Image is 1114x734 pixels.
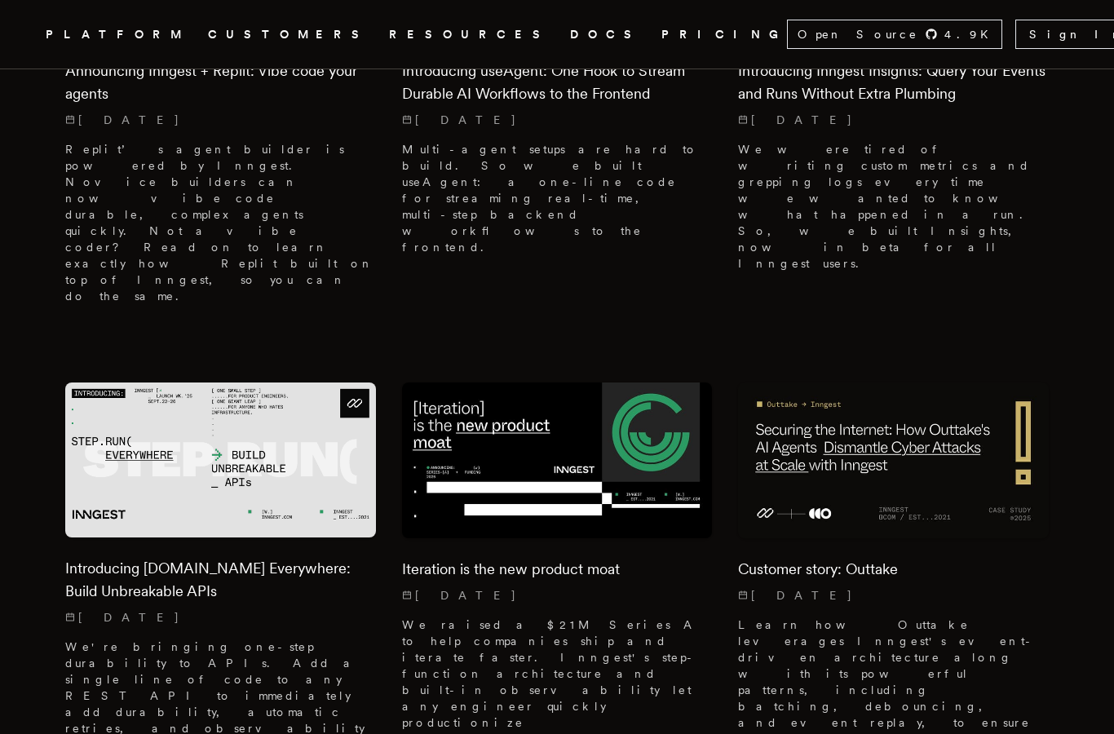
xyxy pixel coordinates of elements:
p: [DATE] [402,587,713,604]
p: [DATE] [738,587,1049,604]
p: [DATE] [65,112,376,128]
button: PLATFORM [46,24,188,45]
button: RESOURCES [389,24,550,45]
h2: Introducing Inngest Insights: Query Your Events and Runs Without Extra Plumbing [738,60,1049,105]
img: Featured image for Introducing Step.Run Everywhere: Build Unbreakable APIs blog post [65,382,376,537]
p: [DATE] [65,609,376,626]
a: CUSTOMERS [208,24,369,45]
a: PRICING [661,24,787,45]
p: Replit’s agent builder is powered by Inngest. Novice builders can now vibe code durable, complex ... [65,141,376,304]
h2: Announcing Inngest + Replit: Vibe code your agents [65,60,376,105]
img: Featured image for Customer story: Outtake blog post [738,382,1049,537]
h2: Introducing useAgent: One Hook to Stream Durable AI Workflows to the Frontend [402,60,713,105]
p: Multi-agent setups are hard to build. So we built useAgent: a one-line code for streaming real-ti... [402,141,713,255]
h2: Iteration is the new product moat [402,558,713,581]
a: DOCS [570,24,642,45]
span: Open Source [798,26,918,42]
p: We were tired of writing custom metrics and grepping logs every time we wanted to know what happe... [738,141,1049,272]
h2: Introducing [DOMAIN_NAME] Everywhere: Build Unbreakable APIs [65,557,376,603]
p: [DATE] [738,112,1049,128]
p: [DATE] [402,112,713,128]
span: 4.9 K [944,26,998,42]
img: Featured image for Iteration is the new product moat blog post [402,382,713,537]
h2: Customer story: Outtake [738,558,1049,581]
